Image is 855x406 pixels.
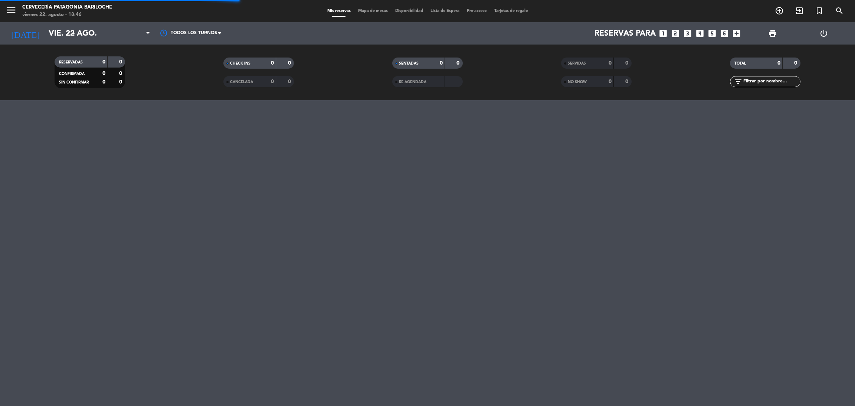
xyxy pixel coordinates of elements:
span: NO SHOW [568,80,587,84]
span: print [768,29,777,38]
i: [DATE] [6,25,45,42]
strong: 0 [609,60,612,66]
span: Pre-acceso [463,9,491,13]
i: turned_in_not [815,6,824,15]
i: add_box [732,29,741,38]
div: Cervecería Patagonia Bariloche [22,4,112,11]
span: Lista de Espera [427,9,463,13]
i: looks_5 [707,29,717,38]
span: CANCELADA [230,80,253,84]
strong: 0 [119,79,124,85]
i: search [835,6,844,15]
i: looks_3 [683,29,692,38]
input: Filtrar por nombre... [743,78,800,86]
span: SERVIDAS [568,62,586,65]
strong: 0 [456,60,461,66]
i: arrow_drop_down [69,29,78,38]
span: SENTADAS [399,62,419,65]
i: power_settings_new [819,29,828,38]
span: Reservas para [594,29,656,38]
i: filter_list [734,77,743,86]
strong: 0 [625,60,630,66]
strong: 0 [440,60,443,66]
strong: 0 [102,71,105,76]
span: CHECK INS [230,62,250,65]
span: Mapa de mesas [354,9,392,13]
span: RE AGENDADA [399,80,426,84]
strong: 0 [271,60,274,66]
strong: 0 [609,79,612,84]
strong: 0 [777,60,780,66]
span: Mis reservas [324,9,354,13]
i: looks_6 [720,29,729,38]
strong: 0 [794,60,799,66]
i: looks_one [658,29,668,38]
span: SIN CONFIRMAR [59,81,89,84]
i: exit_to_app [795,6,804,15]
strong: 0 [102,79,105,85]
strong: 0 [119,71,124,76]
i: looks_4 [695,29,705,38]
span: CONFIRMADA [59,72,85,76]
div: LOG OUT [798,22,849,45]
i: menu [6,4,17,16]
span: Tarjetas de regalo [491,9,532,13]
strong: 0 [288,60,292,66]
strong: 0 [119,59,124,65]
i: add_circle_outline [775,6,784,15]
strong: 0 [271,79,274,84]
div: viernes 22. agosto - 18:46 [22,11,112,19]
span: TOTAL [734,62,746,65]
i: looks_two [671,29,680,38]
span: Disponibilidad [392,9,427,13]
strong: 0 [102,59,105,65]
strong: 0 [625,79,630,84]
span: RESERVADAS [59,60,83,64]
button: menu [6,4,17,18]
strong: 0 [288,79,292,84]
